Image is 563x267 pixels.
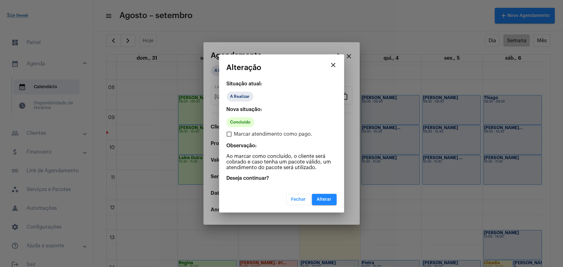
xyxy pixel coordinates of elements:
[312,194,337,205] button: Alterar
[317,197,332,202] span: Alterar
[227,63,262,72] span: Alteração
[227,117,254,127] mat-chip: Concluído
[227,92,254,102] mat-chip: A Realizar
[234,130,313,138] span: Marcar atendimento como pago.
[330,61,337,69] mat-icon: close
[227,175,337,181] p: Deseja continuar?
[227,154,337,170] p: Ao marcar como concluído, o cliente será cobrado e caso tenha um pacote válido, um atendimento do...
[227,143,337,149] p: Observação:
[227,81,337,87] p: Situação atual:
[286,194,311,205] button: Fechar
[227,107,337,112] p: Nova situação:
[291,197,306,202] span: Fechar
